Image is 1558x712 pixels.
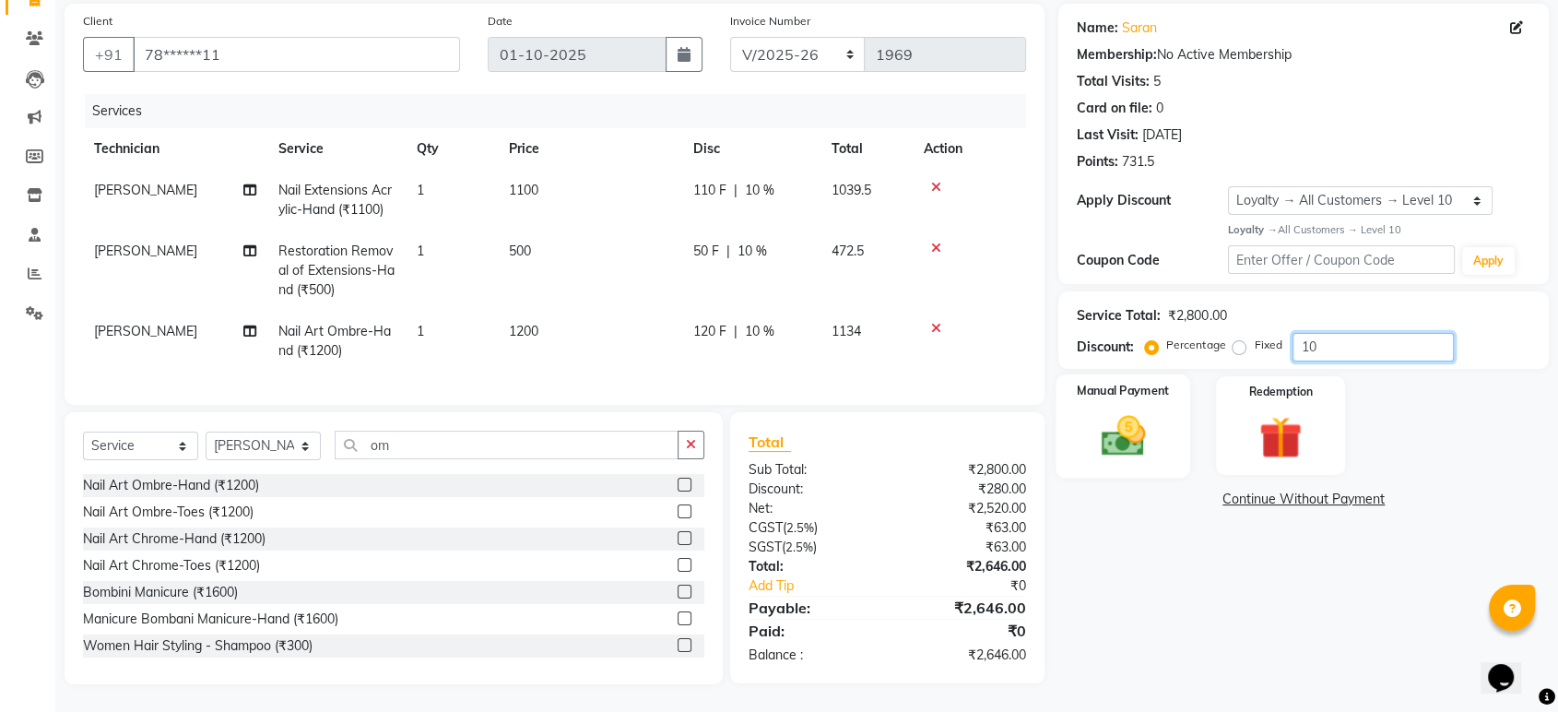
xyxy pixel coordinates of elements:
[832,243,864,259] span: 472.5
[94,323,197,339] span: [PERSON_NAME]
[1166,337,1225,353] label: Percentage
[267,128,406,170] th: Service
[1122,152,1154,172] div: 731.5
[1077,152,1118,172] div: Points:
[735,557,888,576] div: Total:
[888,480,1041,499] div: ₹280.00
[820,128,913,170] th: Total
[735,480,888,499] div: Discount:
[735,620,888,642] div: Paid:
[693,181,726,200] span: 110 F
[1077,125,1139,145] div: Last Visit:
[1078,382,1170,399] label: Manual Payment
[1077,18,1118,38] div: Name:
[888,597,1041,619] div: ₹2,646.00
[498,128,682,170] th: Price
[509,182,538,198] span: 1100
[1228,222,1530,238] div: All Customers → Level 10
[785,540,813,554] span: 2.5%
[83,13,112,30] label: Client
[682,128,820,170] th: Disc
[1077,251,1228,270] div: Coupon Code
[888,460,1041,480] div: ₹2,800.00
[1077,45,1530,65] div: No Active Membership
[1153,72,1161,91] div: 5
[745,322,774,341] span: 10 %
[1077,45,1157,65] div: Membership:
[335,431,679,459] input: Search or Scan
[749,433,791,452] span: Total
[83,37,135,72] button: +91
[913,128,1026,170] th: Action
[83,503,254,522] div: Nail Art Ombre-Toes (₹1200)
[738,242,767,261] span: 10 %
[1245,411,1315,465] img: _gift.svg
[1228,245,1455,274] input: Enter Offer / Coupon Code
[888,620,1041,642] div: ₹0
[1077,306,1161,326] div: Service Total:
[832,323,861,339] span: 1134
[1077,338,1134,357] div: Discount:
[730,13,810,30] label: Invoice Number
[888,557,1041,576] div: ₹2,646.00
[888,518,1041,538] div: ₹63.00
[133,37,460,72] input: Search by Name/Mobile/Email/Code
[509,243,531,259] span: 500
[735,576,913,596] a: Add Tip
[509,323,538,339] span: 1200
[1228,223,1277,236] strong: Loyalty →
[83,556,260,576] div: Nail Art Chrome-Toes (₹1200)
[1077,72,1150,91] div: Total Visits:
[1142,125,1182,145] div: [DATE]
[735,460,888,480] div: Sub Total:
[913,576,1040,596] div: ₹0
[734,181,738,200] span: |
[735,499,888,518] div: Net:
[1156,99,1163,118] div: 0
[735,597,888,619] div: Payable:
[693,322,726,341] span: 120 F
[83,583,238,602] div: Bombini Manicure (₹1600)
[888,499,1041,518] div: ₹2,520.00
[278,243,395,298] span: Restoration Removal of Extensions-Hand (₹500)
[1462,247,1515,275] button: Apply
[735,646,888,665] div: Balance :
[417,323,424,339] span: 1
[83,610,338,629] div: Manicure Bombani Manicure-Hand (₹1600)
[735,538,888,557] div: ( )
[693,242,719,261] span: 50 F
[1077,191,1228,210] div: Apply Discount
[749,519,783,536] span: CGST
[1481,638,1540,694] iframe: chat widget
[745,181,774,200] span: 10 %
[83,476,259,495] div: Nail Art Ombre-Hand (₹1200)
[94,243,197,259] span: [PERSON_NAME]
[83,529,266,549] div: Nail Art Chrome-Hand (₹1200)
[1122,18,1157,38] a: Saran
[83,128,267,170] th: Technician
[417,243,424,259] span: 1
[1168,306,1226,326] div: ₹2,800.00
[1248,384,1312,400] label: Redemption
[888,538,1041,557] div: ₹63.00
[278,323,391,359] span: Nail Art Ombre-Hand (₹1200)
[83,636,313,656] div: Women Hair Styling - Shampoo (₹300)
[1087,410,1159,462] img: _cash.svg
[1062,490,1545,509] a: Continue Without Payment
[735,518,888,538] div: ( )
[734,322,738,341] span: |
[406,128,498,170] th: Qty
[1254,337,1281,353] label: Fixed
[85,94,1040,128] div: Services
[726,242,730,261] span: |
[1077,99,1152,118] div: Card on file:
[94,182,197,198] span: [PERSON_NAME]
[786,520,814,535] span: 2.5%
[832,182,871,198] span: 1039.5
[749,539,782,555] span: SGST
[417,182,424,198] span: 1
[888,646,1041,665] div: ₹2,646.00
[278,182,392,218] span: Nail Extensions Acrylic-Hand (₹1100)
[488,13,513,30] label: Date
